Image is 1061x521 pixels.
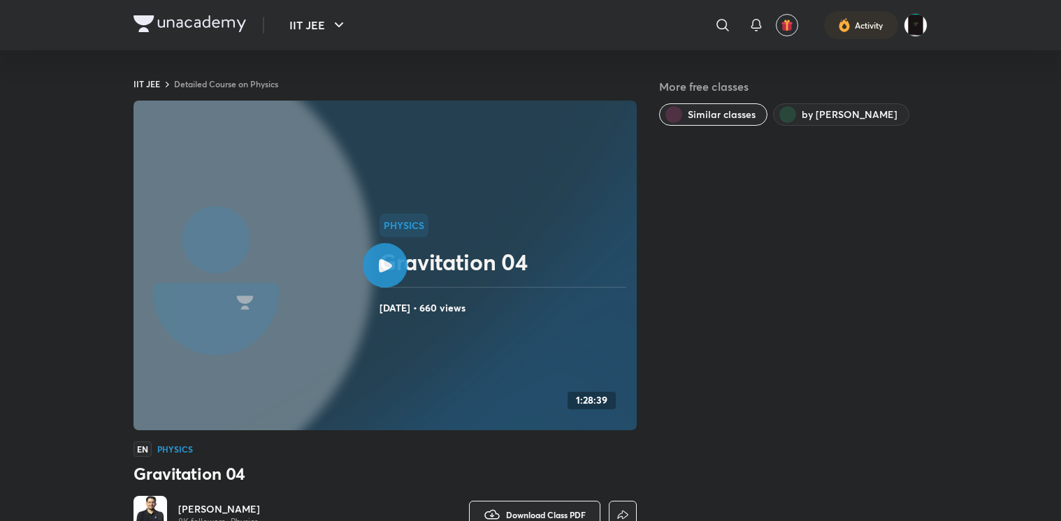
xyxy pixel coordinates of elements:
a: IIT JEE [133,78,160,89]
span: by Rahul Yadav [802,108,897,122]
button: Similar classes [659,103,767,126]
button: IIT JEE [281,11,356,39]
h3: Gravitation 04 [133,462,637,485]
h4: [DATE] • 660 views [380,299,631,317]
button: by Rahul Yadav [773,103,909,126]
span: Similar classes [688,108,756,122]
span: Download Class PDF [506,509,586,520]
h4: 1:28:39 [576,395,607,406]
img: Anurag Agarwal [904,13,928,37]
img: avatar [781,19,793,31]
a: Detailed Course on Physics [174,78,278,89]
img: Company Logo [133,15,246,32]
button: avatar [776,14,798,36]
img: activity [838,17,851,34]
a: [PERSON_NAME] [178,502,260,516]
h2: Gravitation 04 [380,248,631,276]
h4: Physics [157,445,193,453]
a: Company Logo [133,15,246,36]
h5: More free classes [659,78,928,95]
span: EN [133,441,152,457]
